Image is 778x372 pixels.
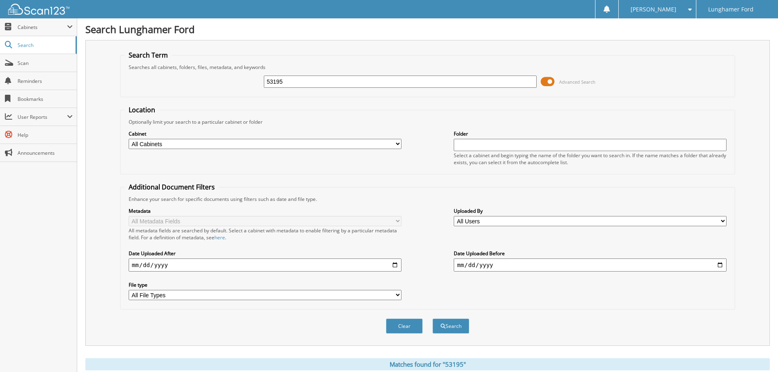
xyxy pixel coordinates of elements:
[18,114,67,120] span: User Reports
[18,42,71,49] span: Search
[559,79,595,85] span: Advanced Search
[129,258,401,272] input: start
[214,234,225,241] a: here
[454,258,727,272] input: end
[125,64,731,71] div: Searches all cabinets, folders, files, metadata, and keywords
[125,118,731,125] div: Optionally limit your search to a particular cabinet or folder
[129,227,401,241] div: All metadata fields are searched by default. Select a cabinet with metadata to enable filtering b...
[18,131,73,138] span: Help
[18,60,73,67] span: Scan
[85,22,770,36] h1: Search Lunghamer Ford
[125,183,219,192] legend: Additional Document Filters
[18,24,67,31] span: Cabinets
[454,207,727,214] label: Uploaded By
[125,196,731,203] div: Enhance your search for specific documents using filters such as date and file type.
[125,105,159,114] legend: Location
[129,130,401,137] label: Cabinet
[454,130,727,137] label: Folder
[129,281,401,288] label: File type
[85,358,770,370] div: Matches found for "53195"
[454,250,727,257] label: Date Uploaded Before
[18,96,73,102] span: Bookmarks
[129,207,401,214] label: Metadata
[18,149,73,156] span: Announcements
[8,4,69,15] img: scan123-logo-white.svg
[125,51,172,60] legend: Search Term
[708,7,753,12] span: Lunghamer Ford
[386,319,423,334] button: Clear
[631,7,676,12] span: [PERSON_NAME]
[432,319,469,334] button: Search
[454,152,727,166] div: Select a cabinet and begin typing the name of the folder you want to search in. If the name match...
[18,78,73,85] span: Reminders
[129,250,401,257] label: Date Uploaded After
